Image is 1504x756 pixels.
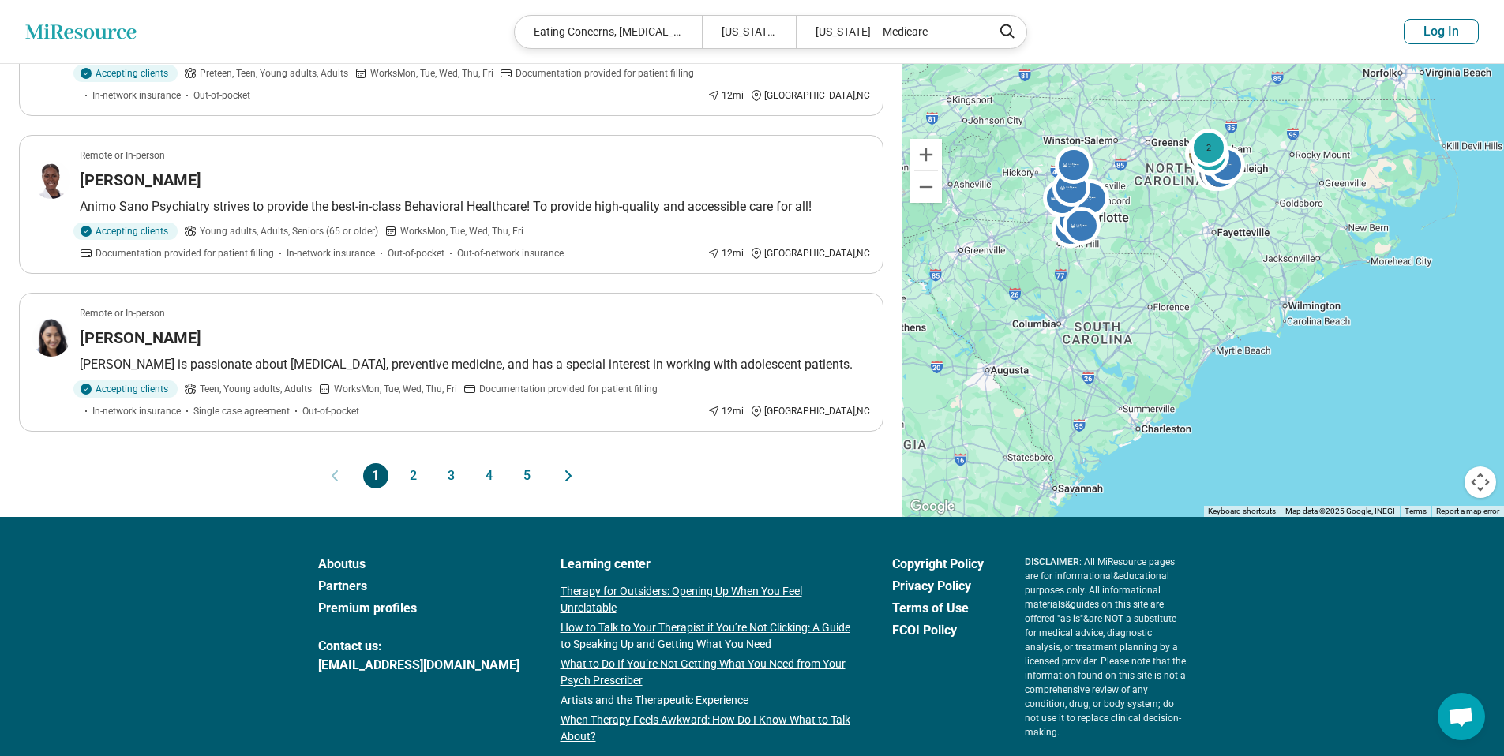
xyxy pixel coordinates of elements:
[515,463,540,488] button: 5
[96,246,274,260] span: Documentation provided for patient filling
[287,246,375,260] span: In-network insurance
[702,16,796,48] div: [US_STATE]
[334,382,457,396] span: Works Mon, Tue, Wed, Thu, Fri
[1404,19,1479,44] button: Log In
[401,463,426,488] button: 2
[892,621,984,640] a: FCOI Policy
[80,306,165,320] p: Remote or In-person
[73,65,178,82] div: Accepting clients
[388,246,444,260] span: Out-of-pocket
[439,463,464,488] button: 3
[796,16,983,48] div: [US_STATE] – Medicare
[906,496,958,517] img: Google
[1436,507,1499,515] a: Report a map error
[457,246,564,260] span: Out-of-network insurance
[561,555,851,574] a: Learning center
[80,197,870,216] p: Animo Sano Psychiatry strives to provide the best-in-class Behavioral Healthcare! To provide high...
[73,223,178,240] div: Accepting clients
[892,555,984,574] a: Copyright Policy
[363,463,388,488] button: 1
[561,619,851,653] a: How to Talk to Your Therapist if You’re Not Clicking: A Guide to Speaking Up and Getting What You...
[200,382,312,396] span: Teen, Young adults, Adults
[370,66,493,80] span: Works Mon, Tue, Wed, Thu, Fri
[561,712,851,745] a: When Therapy Feels Awkward: How Do I Know What to Talk About?
[80,169,201,191] h3: [PERSON_NAME]
[707,404,744,418] div: 12 mi
[516,66,694,80] span: Documentation provided for patient filling
[318,656,519,675] a: [EMAIL_ADDRESS][DOMAIN_NAME]
[892,599,984,618] a: Terms of Use
[561,692,851,709] a: Artists and the Therapeutic Experience
[561,656,851,689] a: What to Do If You’re Not Getting What You Need from Your Psych Prescriber
[707,88,744,103] div: 12 mi
[1465,466,1496,498] button: Map camera controls
[1285,507,1395,515] span: Map data ©2025 Google, INEGI
[750,246,870,260] div: [GEOGRAPHIC_DATA] , NC
[910,171,942,203] button: Zoom out
[1025,555,1187,739] p: : All MiResource pages are for informational & educational purposes only. All informational mater...
[318,577,519,596] a: Partners
[318,555,519,574] a: Aboutus
[200,224,378,238] span: Young adults, Adults, Seniors (65 or older)
[325,463,344,488] button: Previous page
[1025,556,1079,567] span: DISCLAIMER
[707,246,744,260] div: 12 mi
[92,404,181,418] span: In-network insurance
[892,577,984,596] a: Privacy Policy
[910,139,942,170] button: Zoom in
[1208,506,1276,517] button: Keyboard shortcuts
[80,327,201,349] h3: [PERSON_NAME]
[1190,129,1228,167] div: 2
[515,16,702,48] div: Eating Concerns, [MEDICAL_DATA]
[80,148,165,163] p: Remote or In-person
[1405,507,1427,515] a: Terms (opens in new tab)
[73,380,178,398] div: Accepting clients
[750,88,870,103] div: [GEOGRAPHIC_DATA] , NC
[750,404,870,418] div: [GEOGRAPHIC_DATA] , NC
[479,382,658,396] span: Documentation provided for patient filling
[477,463,502,488] button: 4
[559,463,578,488] button: Next page
[80,355,870,374] p: [PERSON_NAME] is passionate about [MEDICAL_DATA], preventive medicine, and has a special interest...
[1438,693,1485,740] div: Open chat
[92,88,181,103] span: In-network insurance
[302,404,359,418] span: Out-of-pocket
[906,496,958,517] a: Open this area in Google Maps (opens a new window)
[318,599,519,618] a: Premium profiles
[561,583,851,616] a: Therapy for Outsiders: Opening Up When You Feel Unrelatable
[200,66,348,80] span: Preteen, Teen, Young adults, Adults
[193,88,250,103] span: Out-of-pocket
[193,404,290,418] span: Single case agreement
[318,637,519,656] span: Contact us:
[400,224,523,238] span: Works Mon, Tue, Wed, Thu, Fri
